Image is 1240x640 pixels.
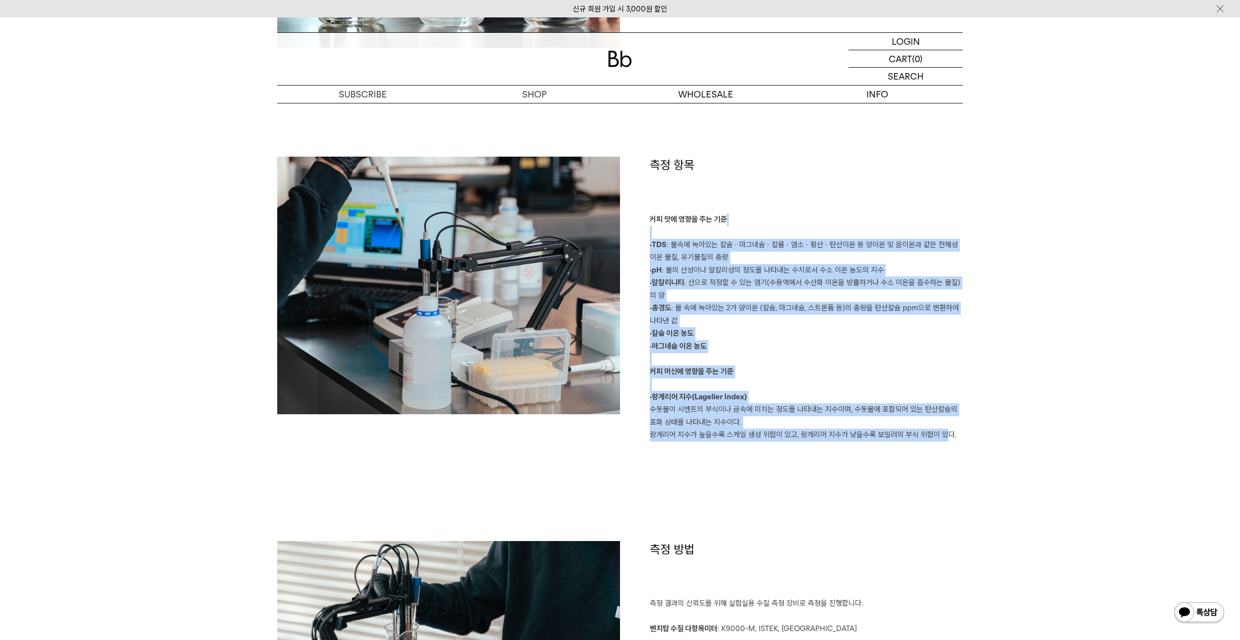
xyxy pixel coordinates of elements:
a: CART (0) [849,50,963,68]
img: c8f3eb7e61ba13a71b83197070b0af3d_113349.png [277,157,620,414]
h1: 측정 항목 [650,157,963,213]
img: 로고 [608,51,632,67]
p: (0) [912,50,923,67]
p: WHOLESALE [620,86,791,103]
b: ·알칼리니티 [650,278,684,287]
p: INFO [791,86,963,103]
a: SUBSCRIBE [277,86,449,103]
b: ·총경도 [650,303,671,312]
b: 커피 맛에 영향을 주는 기준 [650,215,727,224]
b: 커피 머신에 영향을 주는 기준 [650,367,733,376]
p: : 물속에 녹아있는 칼슘ㆍ마그네슘ㆍ칼륨ㆍ염소ㆍ황산ㆍ탄산이온 등 양이온 및 음이온과 같은 전해성 이온 물질, 유기물질의 총량 : 물의 산성이나 알칼리성의 정도를 나타내는 수치로... [650,213,963,442]
a: SHOP [449,86,620,103]
b: ·마그네슘 이온 농도 [650,342,706,351]
a: LOGIN [849,33,963,50]
b: ·랑게리어 지수(Lagelier Index) [650,392,747,401]
img: 카카오톡 채널 1:1 채팅 버튼 [1173,601,1225,625]
a: 신규 회원 가입 시 3,000원 할인 [573,4,667,13]
b: ·pH [650,266,662,274]
b: ·TDS [650,240,667,249]
p: SEARCH [888,68,924,85]
b: 벤치탑 수질 다항목미터 [650,624,717,633]
h1: 측정 방법 [650,541,963,598]
b: ·칼슘 이온 농도 [650,329,694,338]
p: LOGIN [892,33,920,50]
p: CART [889,50,912,67]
